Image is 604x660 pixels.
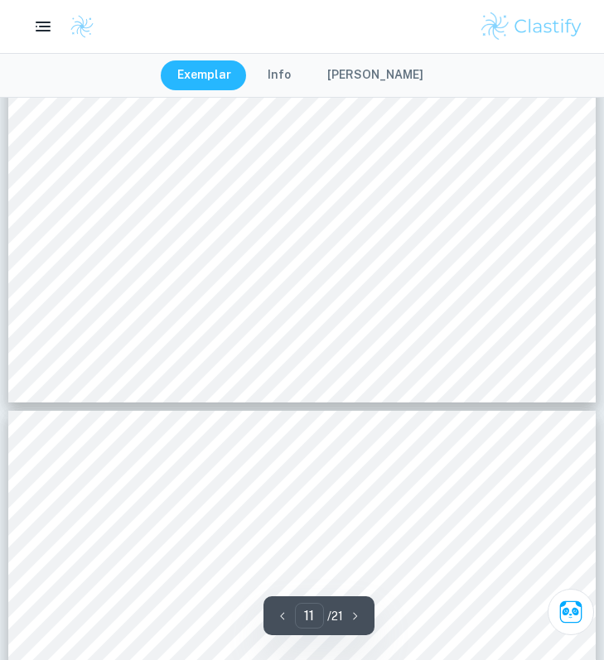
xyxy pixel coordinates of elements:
img: Clastify logo [479,10,584,43]
p: / 21 [327,607,343,625]
button: Info [251,60,307,90]
button: Exemplar [161,60,248,90]
button: Ask Clai [548,589,594,635]
button: [PERSON_NAME] [311,60,440,90]
img: Clastify logo [70,14,94,39]
a: Clastify logo [60,14,94,39]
